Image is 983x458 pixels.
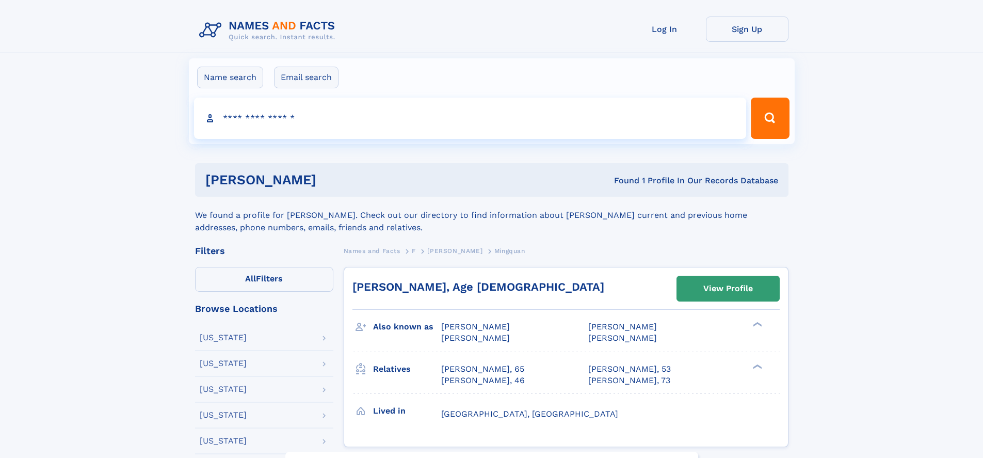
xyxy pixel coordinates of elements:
div: ❯ [750,363,763,370]
div: [US_STATE] [200,385,247,393]
h3: Also known as [373,318,441,336]
span: [PERSON_NAME] [427,247,482,255]
a: F [412,244,416,257]
div: We found a profile for [PERSON_NAME]. Check out our directory to find information about [PERSON_N... [195,197,788,234]
a: Names and Facts [344,244,400,257]
input: search input [194,98,747,139]
div: [US_STATE] [200,411,247,419]
div: [US_STATE] [200,359,247,368]
a: [PERSON_NAME], 65 [441,364,524,375]
span: [PERSON_NAME] [588,333,657,343]
label: Name search [197,67,263,88]
a: Sign Up [706,17,788,42]
div: [US_STATE] [200,334,247,342]
a: [PERSON_NAME], 53 [588,364,671,375]
h1: [PERSON_NAME] [205,173,465,186]
span: All [245,274,256,283]
img: Logo Names and Facts [195,17,344,44]
label: Email search [274,67,339,88]
div: Filters [195,246,333,256]
span: Mingquan [494,247,525,255]
h3: Relatives [373,360,441,378]
span: [PERSON_NAME] [588,322,657,331]
div: [US_STATE] [200,437,247,445]
span: [GEOGRAPHIC_DATA], [GEOGRAPHIC_DATA] [441,409,618,419]
span: [PERSON_NAME] [441,322,510,331]
div: Found 1 Profile In Our Records Database [465,175,778,186]
span: [PERSON_NAME] [441,333,510,343]
a: [PERSON_NAME], 73 [588,375,670,386]
a: Log In [623,17,706,42]
a: View Profile [677,276,779,301]
a: [PERSON_NAME] [427,244,482,257]
a: [PERSON_NAME], 46 [441,375,525,386]
label: Filters [195,267,333,292]
div: View Profile [703,277,753,301]
span: F [412,247,416,255]
a: [PERSON_NAME], Age [DEMOGRAPHIC_DATA] [352,280,604,293]
button: Search Button [751,98,789,139]
div: ❯ [750,321,763,328]
h3: Lived in [373,402,441,420]
div: Browse Locations [195,304,333,313]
